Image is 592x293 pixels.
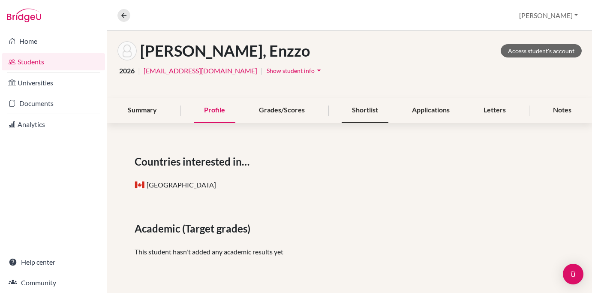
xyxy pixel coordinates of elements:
[402,98,460,123] div: Applications
[138,66,140,76] span: |
[140,42,310,60] h1: [PERSON_NAME], Enzzo
[135,181,145,189] span: Canada
[135,247,565,257] p: This student hasn't added any academic results yet
[473,98,516,123] div: Letters
[119,66,135,76] span: 2026
[342,98,388,123] div: Shortlist
[261,66,263,76] span: |
[2,33,105,50] a: Home
[266,64,324,77] button: Show student infoarrow_drop_down
[7,9,41,22] img: Bridge-U
[563,264,583,284] div: Open Intercom Messenger
[135,154,253,169] span: Countries interested in…
[249,98,315,123] div: Grades/Scores
[117,41,137,60] img: Enzzo DE SOUZA SANTOS's avatar
[144,66,257,76] a: [EMAIL_ADDRESS][DOMAIN_NAME]
[135,181,216,189] span: [GEOGRAPHIC_DATA]
[2,254,105,271] a: Help center
[501,44,582,57] a: Access student's account
[117,98,167,123] div: Summary
[315,66,323,75] i: arrow_drop_down
[2,116,105,133] a: Analytics
[2,74,105,91] a: Universities
[2,274,105,291] a: Community
[543,98,582,123] div: Notes
[194,98,235,123] div: Profile
[515,7,582,24] button: [PERSON_NAME]
[267,67,315,74] span: Show student info
[2,95,105,112] a: Documents
[2,53,105,70] a: Students
[135,221,254,236] span: Academic (Target grades)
